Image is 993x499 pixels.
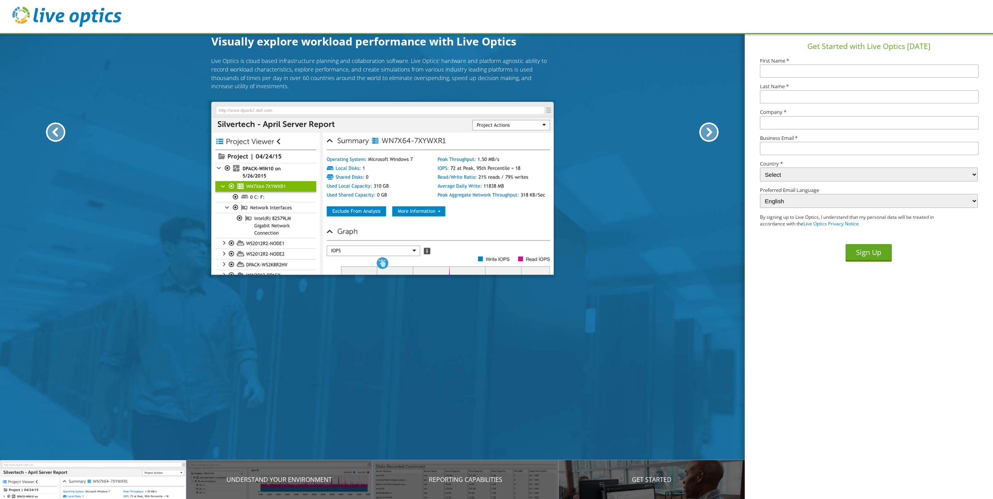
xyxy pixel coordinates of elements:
[211,102,554,275] img: Introducing Live Optics
[760,188,978,193] label: Preferred Email Language
[804,220,859,227] a: Live Optics Privacy Notice
[760,58,978,63] label: First Name *
[211,57,554,90] p: Live Optics is cloud based infrastructure planning and collaboration software. Live Optics' hardw...
[186,475,373,484] p: Understand your environment
[760,161,978,166] label: Country *
[748,41,990,52] h1: Get Started with Live Optics [DATE]
[760,110,978,115] label: Company *
[760,84,978,89] label: Last Name *
[12,7,121,27] img: live_optics_svg.svg
[559,475,745,484] p: Get Started
[372,475,559,484] p: Reporting Capabilities
[211,33,554,49] h1: Visually explore workload performance with Live Optics
[760,136,978,141] label: Business Email *
[760,214,956,227] p: By signing up to Live Optics, I understand that my personal data will be treated in accordance wi...
[846,244,892,262] button: Sign Up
